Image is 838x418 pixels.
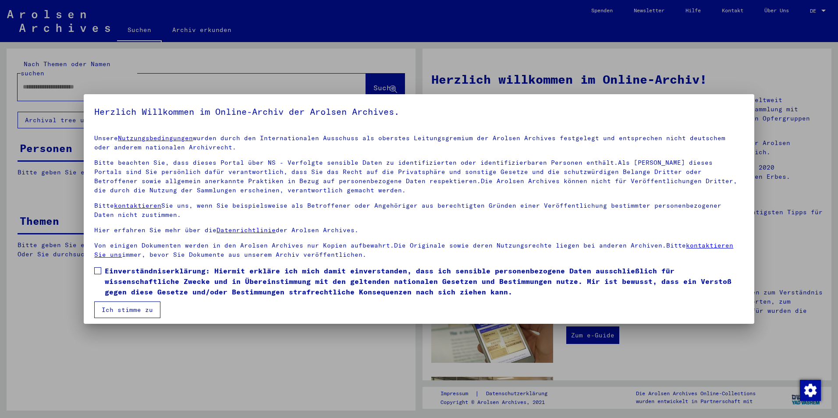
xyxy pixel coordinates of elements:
p: Unsere wurden durch den Internationalen Ausschuss als oberstes Leitungsgremium der Arolsen Archiv... [94,134,744,152]
p: Hier erfahren Sie mehr über die der Arolsen Archives. [94,226,744,235]
span: Einverständniserklärung: Hiermit erkläre ich mich damit einverstanden, dass ich sensible personen... [105,266,744,297]
a: Nutzungsbedingungen [118,134,193,142]
h5: Herzlich Willkommen im Online-Archiv der Arolsen Archives. [94,105,744,119]
div: Zustimmung ändern [799,379,820,400]
img: Zustimmung ändern [800,380,821,401]
a: kontaktieren Sie uns [94,241,733,259]
button: Ich stimme zu [94,301,160,318]
a: kontaktieren [114,202,161,209]
p: Bitte beachten Sie, dass dieses Portal über NS - Verfolgte sensible Daten zu identifizierten oder... [94,158,744,195]
a: Datenrichtlinie [217,226,276,234]
p: Von einigen Dokumenten werden in den Arolsen Archives nur Kopien aufbewahrt.Die Originale sowie d... [94,241,744,259]
p: Bitte Sie uns, wenn Sie beispielsweise als Betroffener oder Angehöriger aus berechtigten Gründen ... [94,201,744,220]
